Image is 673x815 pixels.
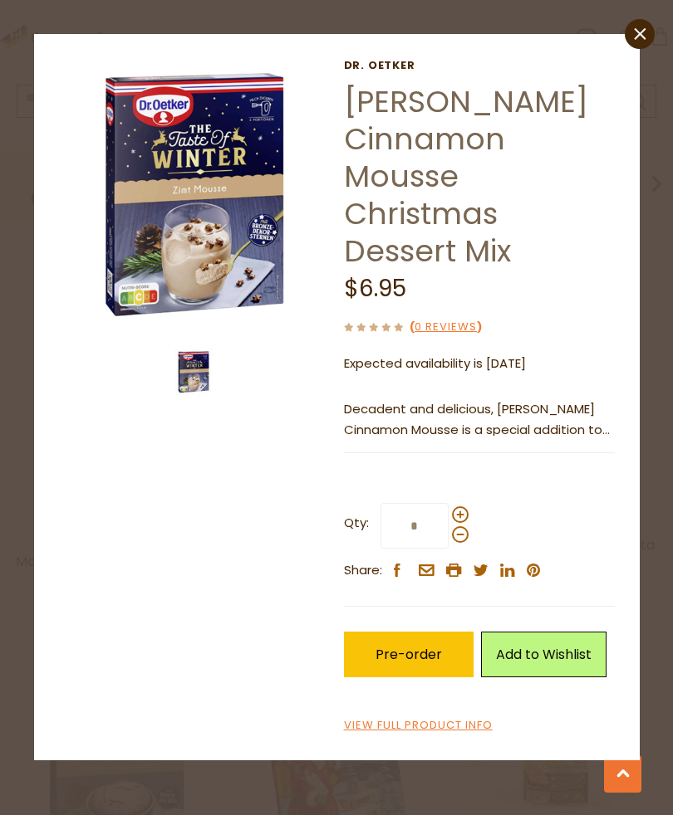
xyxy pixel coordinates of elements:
[344,513,369,534] strong: Qty:
[344,632,474,677] button: Pre-order
[59,59,330,329] img: Dr. Oetker Cinnamon Mousse Christmas Dessert Mix
[381,503,449,549] input: Qty:
[344,272,406,305] span: $6.95
[344,354,615,374] p: Expected availability is [DATE]
[344,400,610,459] span: Decadent and delicious, [PERSON_NAME] Cinnamon Mousse is a special addition to your holiday table.
[344,59,615,72] a: Dr. Oetker
[376,645,442,664] span: Pre-order
[344,717,493,734] a: View Full Product Info
[344,560,382,581] span: Share:
[344,81,588,272] a: [PERSON_NAME] Cinnamon Mousse Christmas Dessert Mix
[481,632,607,677] a: Add to Wishlist
[170,349,217,395] img: Dr. Oetker Cinnamon Mousse Christmas Dessert Mix
[415,319,477,336] a: 0 Reviews
[410,319,482,334] span: ( )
